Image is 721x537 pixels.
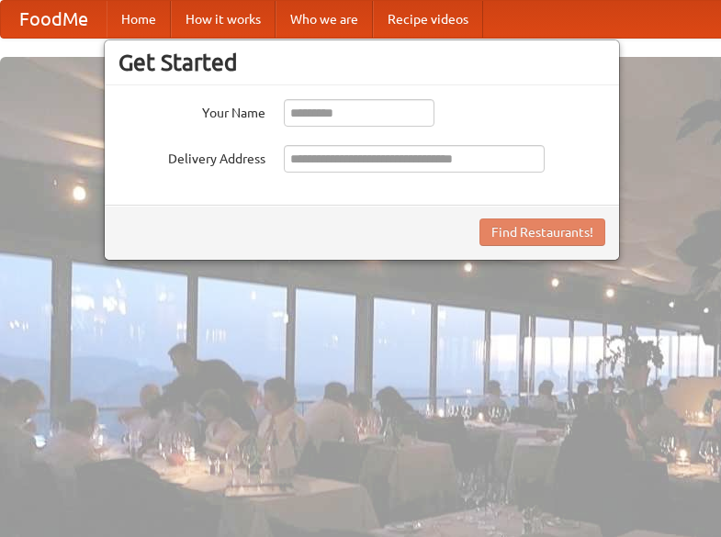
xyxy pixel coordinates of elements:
[118,49,605,76] h3: Get Started
[107,1,171,38] a: Home
[1,1,107,38] a: FoodMe
[479,218,605,246] button: Find Restaurants!
[118,145,265,168] label: Delivery Address
[118,99,265,122] label: Your Name
[276,1,373,38] a: Who we are
[373,1,483,38] a: Recipe videos
[171,1,276,38] a: How it works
